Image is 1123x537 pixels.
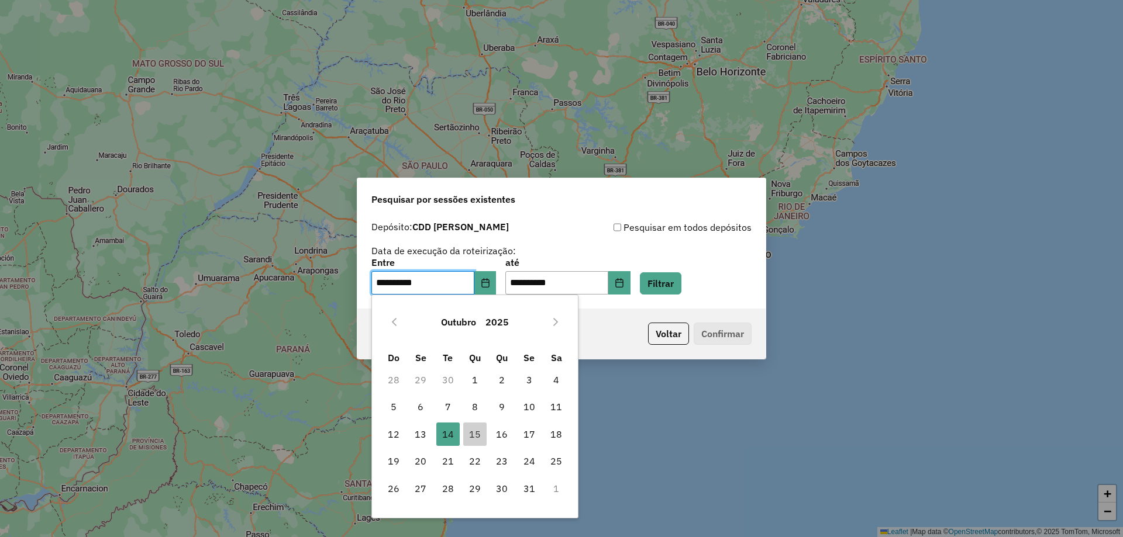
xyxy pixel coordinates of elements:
span: Se [415,352,426,363]
td: 31 [516,474,543,501]
td: 26 [380,474,407,501]
td: 29 [461,474,488,501]
label: Entre [371,255,496,269]
td: 16 [488,421,515,448]
td: 30 [434,366,461,393]
span: 12 [382,422,405,446]
td: 1 [543,474,570,501]
span: 16 [490,422,514,446]
span: 26 [382,477,405,500]
td: 13 [407,421,434,448]
td: 21 [434,448,461,474]
td: 5 [380,393,407,420]
span: 25 [545,449,568,473]
td: 14 [434,421,461,448]
td: 30 [488,474,515,501]
span: 23 [490,449,514,473]
span: 14 [436,422,460,446]
label: até [505,255,630,269]
span: 9 [490,395,514,418]
td: 10 [516,393,543,420]
td: 28 [434,474,461,501]
span: 11 [545,395,568,418]
td: 6 [407,393,434,420]
td: 17 [516,421,543,448]
span: 15 [463,422,487,446]
span: 19 [382,449,405,473]
td: 12 [380,421,407,448]
span: Te [443,352,453,363]
div: Pesquisar em todos depósitos [561,220,752,234]
span: 8 [463,395,487,418]
td: 11 [543,393,570,420]
td: 22 [461,448,488,474]
td: 8 [461,393,488,420]
span: 29 [463,477,487,500]
td: 3 [516,366,543,393]
button: Filtrar [640,272,681,295]
td: 1 [461,366,488,393]
button: Choose Date [474,271,497,295]
span: 10 [518,395,541,418]
td: 28 [380,366,407,393]
span: 30 [490,477,514,500]
button: Choose Date [608,271,631,295]
span: 6 [409,395,432,418]
span: 7 [436,395,460,418]
label: Data de execução da roteirização: [371,244,516,258]
td: 19 [380,448,407,474]
span: Se [523,352,535,363]
td: 29 [407,366,434,393]
button: Choose Month [436,308,481,336]
span: Qu [496,352,508,363]
span: 18 [545,422,568,446]
span: Pesquisar por sessões existentes [371,192,515,206]
td: 7 [434,393,461,420]
span: 24 [518,449,541,473]
span: Sa [551,352,562,363]
span: 3 [518,368,541,392]
td: 4 [543,366,570,393]
span: 1 [463,368,487,392]
button: Previous Month [385,313,404,331]
td: 2 [488,366,515,393]
td: 23 [488,448,515,474]
span: 31 [518,477,541,500]
span: 17 [518,422,541,446]
span: 4 [545,368,568,392]
td: 9 [488,393,515,420]
td: 15 [461,421,488,448]
button: Next Month [546,313,565,331]
button: Choose Year [481,308,514,336]
td: 20 [407,448,434,474]
span: 21 [436,449,460,473]
div: Choose Date [371,295,578,518]
td: 24 [516,448,543,474]
span: 5 [382,395,405,418]
td: 27 [407,474,434,501]
td: 18 [543,421,570,448]
span: 13 [409,422,432,446]
span: 28 [436,477,460,500]
span: Qu [469,352,481,363]
label: Depósito: [371,220,509,234]
span: 2 [490,368,514,392]
span: 20 [409,449,432,473]
span: 22 [463,449,487,473]
strong: CDD [PERSON_NAME] [412,221,509,233]
span: Do [388,352,399,363]
button: Voltar [648,323,689,345]
span: 27 [409,477,432,500]
td: 25 [543,448,570,474]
